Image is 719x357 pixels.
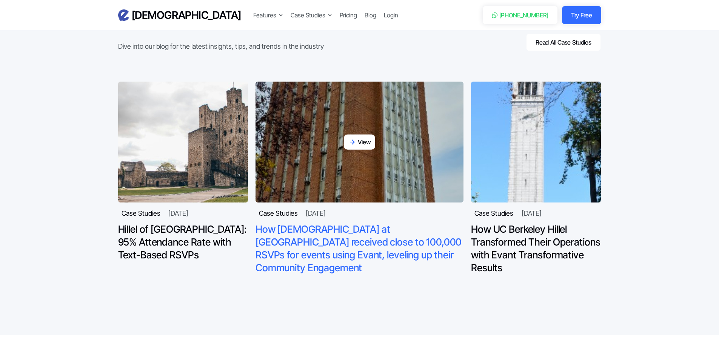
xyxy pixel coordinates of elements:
div: Case Studies [122,208,160,218]
a: Blog [365,11,376,20]
a: [PHONE_NUMBER] [483,6,558,24]
div: [PHONE_NUMBER] [499,11,549,20]
div: [DATE] [168,208,188,218]
div: Features [253,11,276,20]
div: View [358,138,371,147]
div: Case Studies [474,208,513,218]
a: Login [384,11,398,20]
div: Dive into our blog for the latest insights, tips, and trends in the industry [118,41,324,51]
a: Case Studies[DATE]Hillel of [GEOGRAPHIC_DATA]: 95% Attendance Rate with Text-Based RSVPs [118,82,248,261]
div: Case Studies [259,208,298,218]
div: Case Studies [291,11,332,20]
h2: Case Studies [118,11,324,34]
h4: How UC Berkeley Hillel Transformed Their Operations with Evant Transformative Results [471,223,601,274]
h3: [DEMOGRAPHIC_DATA] [132,9,241,22]
div: Features [253,11,283,20]
div: [DATE] [306,208,326,218]
a: Read All Case Studies [526,33,601,51]
a: Pricing [340,11,357,20]
h4: Hillel of [GEOGRAPHIC_DATA]: 95% Attendance Rate with Text-Based RSVPs [118,223,248,261]
a: Case Studies[DATE]How UC Berkeley Hillel Transformed Their Operations with Evant Transformative R... [471,82,601,274]
div: Case Studies [291,11,325,20]
a: home [118,9,241,22]
a: Try Free [562,6,601,24]
div: [DATE] [522,208,542,218]
h4: How [DEMOGRAPHIC_DATA] at [GEOGRAPHIC_DATA] received close to 100,000 RSVPs for events using Evan... [256,223,463,274]
a: ViewCase Studies[DATE]How [DEMOGRAPHIC_DATA] at [GEOGRAPHIC_DATA] received close to 100,000 RSVPs... [256,82,463,274]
